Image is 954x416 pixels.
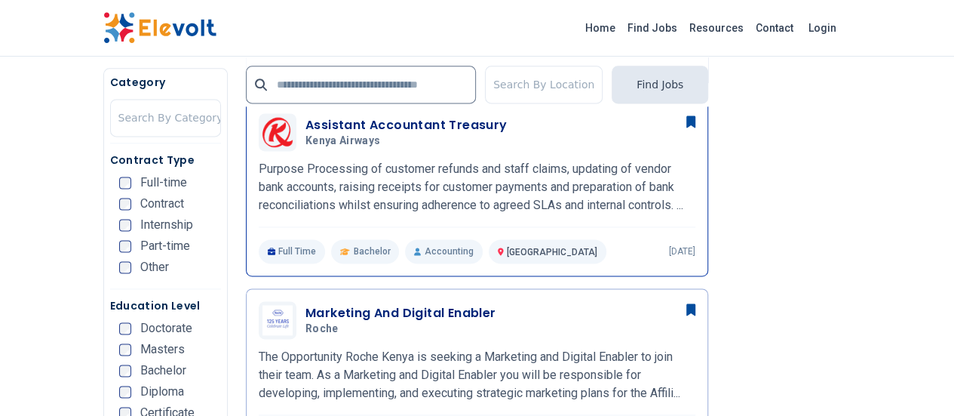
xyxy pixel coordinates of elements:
[305,116,508,134] h3: Assistant Accountant Treasury
[110,153,221,168] h5: Contract Type
[119,386,131,398] input: Diploma
[140,344,185,356] span: Masters
[140,198,184,210] span: Contract
[262,117,293,147] img: Kenya Airways
[110,75,221,90] h5: Category
[119,177,131,189] input: Full-time
[140,386,184,398] span: Diploma
[305,322,339,336] span: Roche
[259,160,695,214] p: Purpose Processing of customer refunds and staff claims, updating of vendor bank accounts, raisin...
[353,245,390,257] span: Bachelor
[140,219,193,231] span: Internship
[262,305,293,336] img: Roche
[579,16,621,40] a: Home
[119,261,131,273] input: Other
[621,16,683,40] a: Find Jobs
[140,322,192,334] span: Doctorate
[669,245,695,257] p: [DATE]
[119,322,131,334] input: Doctorate
[259,348,695,402] p: The Opportunity Roche Kenya is seeking a Marketing and Digital Enabler to join their team. As a M...
[259,113,695,263] a: Kenya AirwaysAssistant Accountant TreasuryKenya AirwaysPurpose Processing of customer refunds and...
[119,219,131,231] input: Internship
[750,16,799,40] a: Contact
[140,365,186,377] span: Bachelor
[683,16,750,40] a: Resources
[799,13,845,43] a: Login
[612,66,708,103] button: Find Jobs
[305,134,381,148] span: Kenya Airways
[879,344,954,416] iframe: Chat Widget
[140,261,169,273] span: Other
[119,240,131,252] input: Part-time
[103,12,216,44] img: Elevolt
[405,239,482,263] p: Accounting
[119,198,131,210] input: Contract
[119,344,131,356] input: Masters
[305,304,496,322] h3: Marketing And Digital Enabler
[119,365,131,377] input: Bachelor
[507,247,597,257] span: [GEOGRAPHIC_DATA]
[110,298,221,313] h5: Education Level
[140,240,190,252] span: Part-time
[140,177,187,189] span: Full-time
[259,239,326,263] p: Full Time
